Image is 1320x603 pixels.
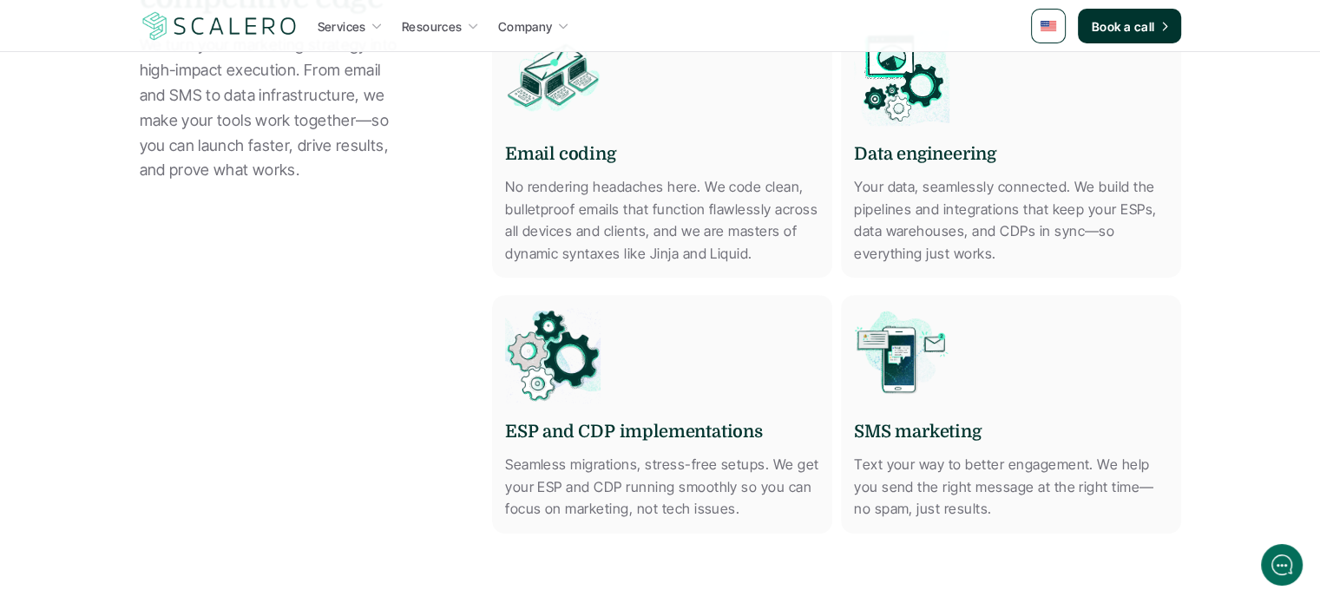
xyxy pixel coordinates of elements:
p: No rendering headaches here. We code clean, bulletproof emails that function flawlessly across al... [505,176,819,265]
p: We turn your marketing strategy into high-impact execution. From email and SMS to data infrastruc... [140,33,400,183]
p: Text your way to better engagement. We help you send the right message at the right time—no spam,... [854,454,1168,521]
h6: SMS marketing [854,419,981,445]
img: Scalero company logotype [140,10,299,43]
button: New conversation [27,230,320,265]
p: Your data, seamlessly connected. We build the pipelines and integrations that keep your ESPs, dat... [854,176,1168,265]
h6: ESP and CDP implementations [505,419,763,445]
a: Data engineeringYour data, seamlessly connected. We build the pipelines and integrations that kee... [841,17,1181,278]
a: SMS marketingText your way to better engagement. We help you send the right message at the right ... [841,295,1181,534]
p: Book a call [1092,17,1155,36]
iframe: gist-messenger-bubble-iframe [1261,544,1303,586]
h6: Email coding [505,141,616,167]
a: Book a call [1078,9,1181,43]
a: Email codingNo rendering headaches here. We code clean, bulletproof emails that function flawless... [492,17,832,278]
p: Seamless migrations, stress-free setups. We get your ESP and CDP running smoothly so you can focu... [505,454,819,521]
span: New conversation [112,240,208,254]
span: We run on Gist [145,491,220,502]
h1: Hi! Welcome to [GEOGRAPHIC_DATA]. [26,84,321,112]
p: Company [498,17,553,36]
h6: Data engineering [854,141,996,167]
a: ESP and CDP implementationsSeamless migrations, stress-free setups. We get your ESP and CDP runni... [492,295,832,534]
h2: Let us know if we can help with lifecycle marketing. [26,115,321,199]
a: Scalero company logotype [140,10,299,42]
p: Services [318,17,366,36]
p: Resources [402,17,463,36]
